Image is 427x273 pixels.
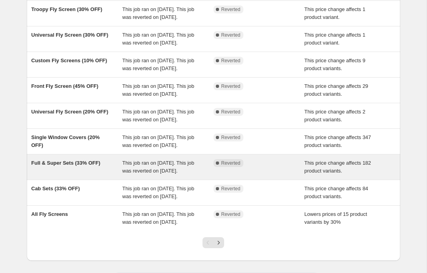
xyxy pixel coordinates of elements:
[122,186,194,199] span: This job ran on [DATE]. This job was reverted on [DATE].
[221,211,241,217] span: Reverted
[213,237,224,248] button: Next
[304,186,368,199] span: This price change affects 84 product variants.
[31,83,98,89] span: Front Fly Screen (45% OFF)
[122,58,194,71] span: This job ran on [DATE]. This job was reverted on [DATE].
[304,134,371,148] span: This price change affects 347 product variants.
[122,211,194,225] span: This job ran on [DATE]. This job was reverted on [DATE].
[221,83,241,89] span: Reverted
[122,109,194,123] span: This job ran on [DATE]. This job was reverted on [DATE].
[31,134,100,148] span: Single Window Covers (20% OFF)
[122,83,194,97] span: This job ran on [DATE]. This job was reverted on [DATE].
[122,134,194,148] span: This job ran on [DATE]. This job was reverted on [DATE].
[31,160,101,166] span: Full & Super Sets (33% OFF)
[221,109,241,115] span: Reverted
[221,58,241,64] span: Reverted
[304,160,371,174] span: This price change affects 182 product variants.
[202,237,224,248] nav: Pagination
[304,211,367,225] span: Lowers prices of 15 product variants by 30%
[221,32,241,38] span: Reverted
[31,6,103,12] span: Troopy Fly Screen (30% OFF)
[31,58,107,63] span: Custom Fly Screens (10% OFF)
[31,211,68,217] span: All Fly Screens
[221,160,241,166] span: Reverted
[221,134,241,141] span: Reverted
[304,6,365,20] span: This price change affects 1 product variant.
[221,186,241,192] span: Reverted
[304,32,365,46] span: This price change affects 1 product variant.
[31,32,109,38] span: Universal Fly Screen (30% OFF)
[122,160,194,174] span: This job ran on [DATE]. This job was reverted on [DATE].
[304,83,368,97] span: This price change affects 29 product variants.
[304,58,365,71] span: This price change affects 9 product variants.
[221,6,241,13] span: Reverted
[122,6,194,20] span: This job ran on [DATE]. This job was reverted on [DATE].
[122,32,194,46] span: This job ran on [DATE]. This job was reverted on [DATE].
[31,186,80,191] span: Cab Sets (33% OFF)
[304,109,365,123] span: This price change affects 2 product variants.
[31,109,109,115] span: Universal Fly Screen (20% OFF)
